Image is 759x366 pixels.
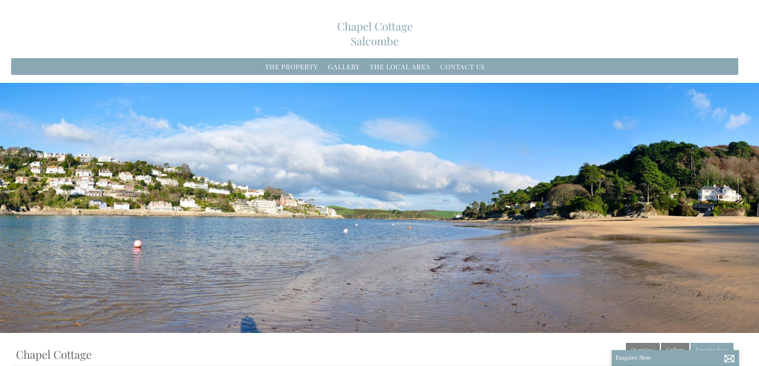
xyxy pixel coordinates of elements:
[265,62,318,71] a: The Property
[661,343,689,357] a: Gallery
[325,19,425,48] a: Chapel Cottage Salcombe
[328,62,360,71] a: Gallery
[626,343,660,357] a: Overview
[690,343,734,357] a: Enquire Now
[440,62,485,71] a: Contact Us
[370,62,430,71] a: The Local Area
[616,354,735,361] p: Enquire Now
[16,347,92,362] a: Chapel Cottage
